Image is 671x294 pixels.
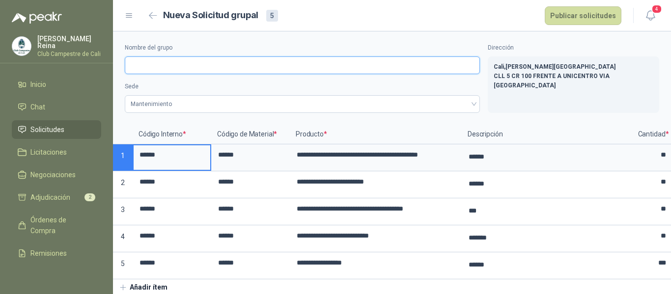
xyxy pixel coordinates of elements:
[113,171,133,198] p: 2
[113,144,133,171] p: 1
[462,125,634,144] p: Descripción
[12,211,101,240] a: Órdenes de Compra
[12,120,101,139] a: Solicitudes
[651,4,662,14] span: 4
[113,225,133,252] p: 4
[30,214,92,236] span: Órdenes de Compra
[30,124,64,135] span: Solicitudes
[131,97,474,111] span: Mantenimiento
[125,82,480,91] label: Sede
[30,192,70,203] span: Adjudicación
[12,37,31,55] img: Company Logo
[113,198,133,225] p: 3
[12,75,101,94] a: Inicio
[12,267,101,285] a: Configuración
[163,8,258,23] h2: Nueva Solicitud grupal
[84,193,95,201] span: 2
[133,125,211,144] p: Código Interno
[30,248,67,259] span: Remisiones
[12,98,101,116] a: Chat
[125,43,480,53] label: Nombre del grupo
[494,62,653,72] p: Cali , [PERSON_NAME][GEOGRAPHIC_DATA]
[211,125,290,144] p: Código de Material
[488,43,659,53] label: Dirección
[12,244,101,263] a: Remisiones
[642,7,659,25] button: 4
[12,165,101,184] a: Negociaciones
[12,143,101,161] a: Licitaciones
[30,147,67,158] span: Licitaciones
[12,188,101,207] a: Adjudicación2
[37,35,101,49] p: [PERSON_NAME] Reina
[113,252,133,279] p: 5
[37,51,101,57] p: Club Campestre de Cali
[30,79,46,90] span: Inicio
[266,10,278,22] div: 5
[30,102,45,112] span: Chat
[494,72,653,90] p: CLL 5 CR 100 FRENTE A UNICENTRO VIA [GEOGRAPHIC_DATA]
[290,125,462,144] p: Producto
[30,169,76,180] span: Negociaciones
[12,12,62,24] img: Logo peakr
[545,6,621,25] button: Publicar solicitudes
